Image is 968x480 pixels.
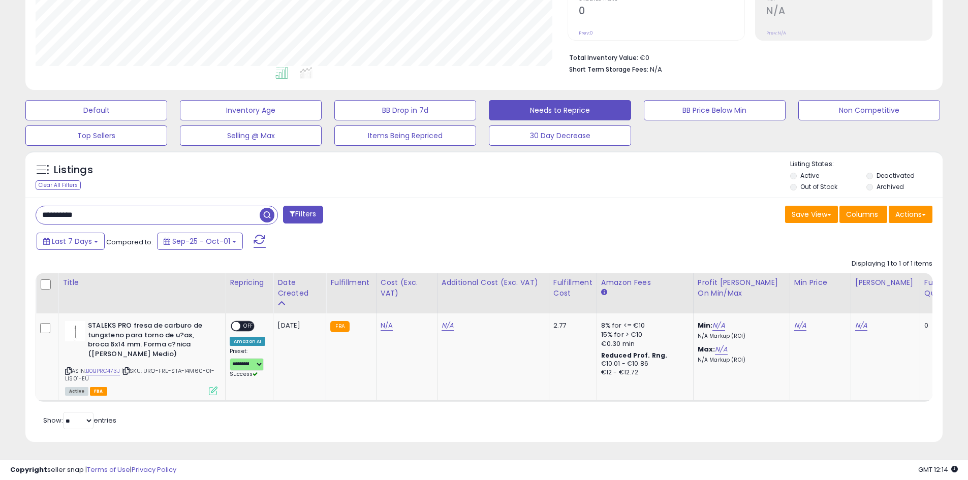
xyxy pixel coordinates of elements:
[277,277,322,299] div: Date Created
[230,370,258,378] span: Success
[442,277,545,288] div: Additional Cost (Exc. VAT)
[65,321,217,394] div: ASIN:
[240,322,257,331] span: OFF
[601,351,668,360] b: Reduced Prof. Rng.
[918,465,958,474] span: 2025-10-9 12:14 GMT
[855,321,867,331] a: N/A
[698,344,715,354] b: Max:
[877,171,915,180] label: Deactivated
[283,206,323,223] button: Filters
[10,465,47,474] strong: Copyright
[766,30,786,36] small: Prev: N/A
[334,125,476,146] button: Items Being Repriced
[601,330,685,339] div: 15% for > €10
[924,277,959,299] div: Fulfillable Quantity
[693,273,790,313] th: The percentage added to the cost of goods (COGS) that forms the calculator for Min & Max prices.
[87,465,130,474] a: Terms of Use
[489,125,631,146] button: 30 Day Decrease
[442,321,454,331] a: N/A
[644,100,786,120] button: BB Price Below Min
[601,339,685,348] div: €0.30 min
[10,465,176,475] div: seller snap | |
[839,206,887,223] button: Columns
[489,100,631,120] button: Needs to Reprice
[698,277,786,299] div: Profit [PERSON_NAME] on Min/Max
[330,277,371,288] div: Fulfillment
[230,277,269,288] div: Repricing
[569,51,925,63] li: €0
[601,360,685,368] div: €10.01 - €10.86
[381,277,433,299] div: Cost (Exc. VAT)
[698,321,713,330] b: Min:
[330,321,349,332] small: FBA
[25,125,167,146] button: Top Sellers
[43,415,116,425] span: Show: entries
[790,159,943,169] p: Listing States:
[37,233,105,250] button: Last 7 Days
[601,321,685,330] div: 8% for <= €10
[579,5,744,19] h2: 0
[800,182,837,191] label: Out of Stock
[569,65,648,74] b: Short Term Storage Fees:
[230,348,265,378] div: Preset:
[52,236,92,246] span: Last 7 Days
[180,125,322,146] button: Selling @ Max
[785,206,838,223] button: Save View
[65,387,88,396] span: All listings currently available for purchase on Amazon
[132,465,176,474] a: Privacy Policy
[86,367,120,375] a: B0BPRG473J
[172,236,230,246] span: Sep-25 - Oct-01
[889,206,932,223] button: Actions
[157,233,243,250] button: Sep-25 - Oct-01
[106,237,153,247] span: Compared to:
[553,277,592,299] div: Fulfillment Cost
[698,357,782,364] p: N/A Markup (ROI)
[698,333,782,340] p: N/A Markup (ROI)
[36,180,81,190] div: Clear All Filters
[277,321,318,330] div: [DATE]
[798,100,940,120] button: Non Competitive
[924,321,956,330] div: 0
[180,100,322,120] button: Inventory Age
[800,171,819,180] label: Active
[766,5,932,19] h2: N/A
[601,368,685,377] div: €12 - €12.72
[90,387,107,396] span: FBA
[715,344,727,355] a: N/A
[65,367,215,382] span: | SKU: URO-FRE-STA-14M60-01-LIS01-EU
[794,277,847,288] div: Min Price
[877,182,904,191] label: Archived
[601,288,607,297] small: Amazon Fees.
[794,321,806,331] a: N/A
[579,30,593,36] small: Prev: 0
[712,321,725,331] a: N/A
[846,209,878,219] span: Columns
[230,337,265,346] div: Amazon AI
[569,53,638,62] b: Total Inventory Value:
[334,100,476,120] button: BB Drop in 7d
[553,321,589,330] div: 2.77
[381,321,393,331] a: N/A
[25,100,167,120] button: Default
[650,65,662,74] span: N/A
[88,321,211,361] b: STALEKS PRO fresa de carburo de tungsteno para torno de u?as, broca 6x14 mm. Forma c?nica ([PERSO...
[54,163,93,177] h5: Listings
[852,259,932,269] div: Displaying 1 to 1 of 1 items
[63,277,221,288] div: Title
[65,321,85,341] img: 119UBgjwmgL._SL40_.jpg
[601,277,689,288] div: Amazon Fees
[855,277,916,288] div: [PERSON_NAME]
